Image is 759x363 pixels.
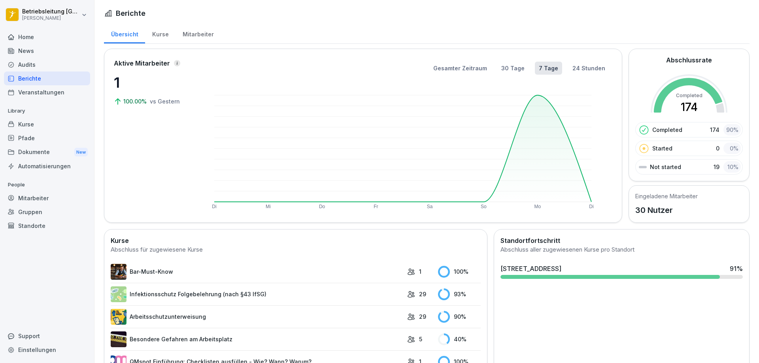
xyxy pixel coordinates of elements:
[74,148,88,157] div: New
[497,62,529,75] button: 30 Tage
[4,145,90,160] a: DokumenteNew
[500,236,743,245] h2: Standortfortschritt
[589,204,593,209] text: Di
[652,126,682,134] p: Completed
[111,309,403,325] a: Arbeitsschutzunterweisung
[114,58,170,68] p: Aktive Mitarbeiter
[635,204,698,216] p: 30 Nutzer
[438,266,481,278] div: 100 %
[111,245,481,254] div: Abschluss für zugewiesene Kurse
[716,144,719,152] p: 0
[419,335,422,343] p: 5
[111,309,126,325] img: bgsrfyvhdm6180ponve2jajk.png
[438,311,481,323] div: 90 %
[481,204,487,209] text: So
[111,236,481,245] h2: Kurse
[22,8,80,15] p: Betriebsleitung [GEOGRAPHIC_DATA]
[4,145,90,160] div: Dokumente
[419,312,426,321] p: 29
[4,105,90,117] p: Library
[710,126,719,134] p: 174
[4,159,90,173] a: Automatisierungen
[4,131,90,145] a: Pfade
[714,163,719,171] p: 19
[650,163,681,171] p: Not started
[419,267,421,276] p: 1
[534,204,541,209] text: Mo
[419,290,426,298] p: 29
[123,97,148,105] p: 100.00%
[4,329,90,343] div: Support
[111,264,126,280] img: avw4yih0pjczq94wjribdn74.png
[176,23,221,43] a: Mitarbeiter
[497,261,746,282] a: [STREET_ADDRESS]91%
[4,191,90,205] a: Mitarbeiter
[4,117,90,131] a: Kurse
[111,331,126,347] img: zq4t51x0wy87l3xh8s87q7rq.png
[4,205,90,219] a: Gruppen
[111,286,126,302] img: tgff07aey9ahi6f4hltuk21p.png
[723,161,741,173] div: 10 %
[4,219,90,233] a: Standorte
[438,333,481,345] div: 40 %
[4,44,90,58] a: News
[568,62,609,75] button: 24 Stunden
[114,72,193,93] p: 1
[427,204,433,209] text: Sa
[429,62,491,75] button: Gesamter Zeitraum
[212,204,216,209] text: Di
[723,143,741,154] div: 0 %
[111,286,403,302] a: Infektionsschutz Folgebelehrung (nach §43 IfSG)
[4,30,90,44] a: Home
[723,124,741,135] div: 90 %
[374,204,378,209] text: Fr
[145,23,176,43] a: Kurse
[104,23,145,43] a: Übersicht
[4,343,90,357] a: Einstellungen
[22,15,80,21] p: [PERSON_NAME]
[111,331,403,347] a: Besondere Gefahren am Arbeitsplatz
[4,179,90,191] p: People
[500,264,561,273] div: [STREET_ADDRESS]
[116,8,145,19] h1: Berichte
[438,288,481,300] div: 93 %
[652,144,672,152] p: Started
[4,71,90,85] a: Berichte
[111,264,403,280] a: Bar-Must-Know
[150,97,180,105] p: vs Gestern
[535,62,562,75] button: 7 Tage
[730,264,743,273] div: 91 %
[266,204,271,209] text: Mi
[666,55,712,65] h2: Abschlussrate
[635,192,698,200] h5: Eingeladene Mitarbeiter
[4,58,90,71] a: Audits
[319,204,325,209] text: Do
[4,85,90,99] a: Veranstaltungen
[500,245,743,254] div: Abschluss aller zugewiesenen Kurse pro Standort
